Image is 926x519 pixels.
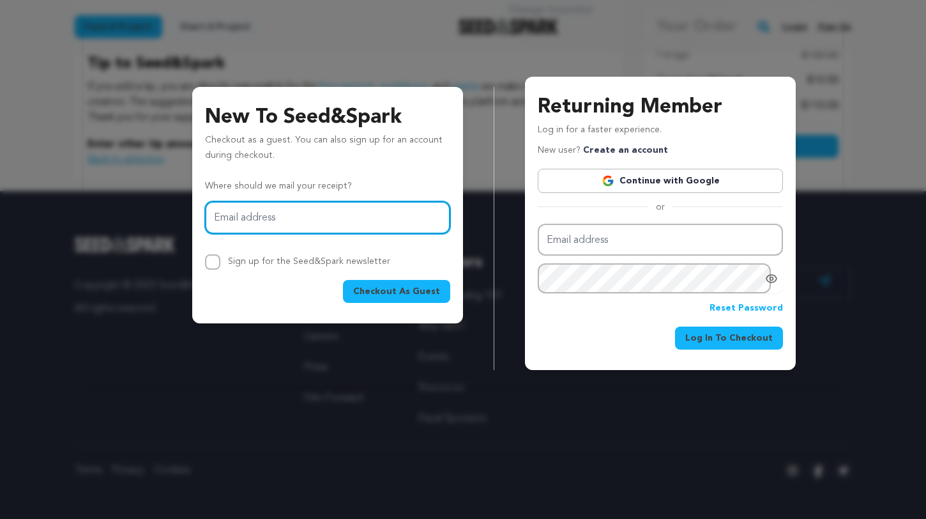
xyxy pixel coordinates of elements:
input: Email address [205,201,450,234]
a: Show password as plain text. Warning: this will display your password on the screen. [765,272,778,285]
a: Reset Password [710,301,783,316]
p: Log in for a faster experience. [538,123,783,143]
img: Google logo [602,174,614,187]
span: Checkout As Guest [353,285,440,298]
p: Checkout as a guest. You can also sign up for an account during checkout. [205,133,450,169]
h3: New To Seed&Spark [205,102,450,133]
button: Log In To Checkout [675,327,783,350]
h3: Returning Member [538,92,783,123]
input: Email address [538,224,783,256]
a: Continue with Google [538,169,783,193]
a: Create an account [583,146,668,155]
p: New user? [538,143,668,159]
span: Log In To Checkout [685,332,773,345]
label: Sign up for the Seed&Spark newsletter [228,257,390,266]
button: Checkout As Guest [343,280,450,303]
span: or [648,201,672,213]
p: Where should we mail your receipt? [205,179,450,194]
